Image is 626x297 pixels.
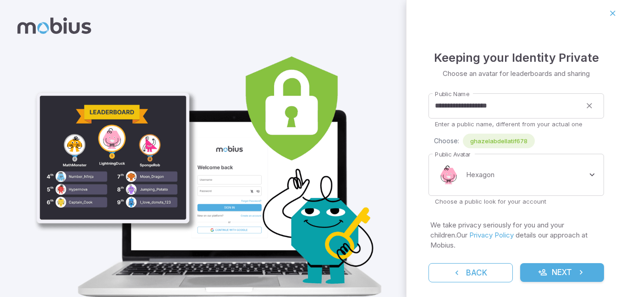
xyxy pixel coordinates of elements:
img: hexagon.svg [435,161,462,189]
p: Enter a public name, different from your actual one [435,120,598,128]
label: Public Avatar [435,150,470,159]
label: Public Name [435,90,469,98]
div: Choose: [434,134,604,148]
a: Privacy Policy [469,231,514,239]
p: Hexagon [466,170,494,180]
button: Next [520,263,604,282]
span: ghazelabdellatif678 [463,136,535,146]
div: ghazelabdellatif678 [463,134,535,148]
button: clear [581,97,598,114]
p: Choose a public look for your account [435,197,598,205]
h4: Keeping your Identity Private [434,49,599,67]
p: Choose an avatar for leaderboards and sharing [443,69,590,79]
p: We take privacy seriously for you and your children. Our details our approach at Mobius. [430,220,602,250]
button: Back [428,263,513,282]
